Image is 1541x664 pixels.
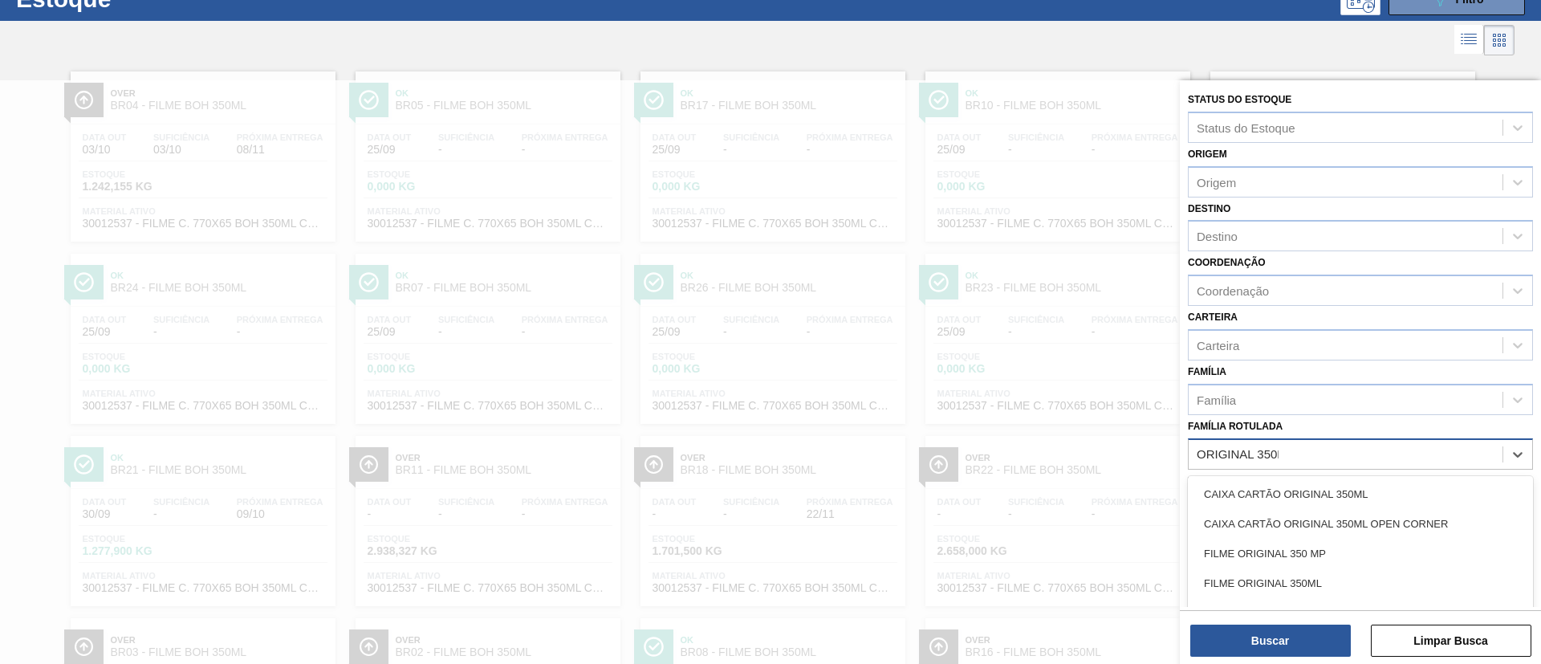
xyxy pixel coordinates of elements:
[1197,338,1239,352] div: Carteira
[628,59,913,242] a: ÍconeOkBR17 - FILME BOH 350MLData out25/09Suficiência-Próxima Entrega-Estoque0,000 KGMaterial ati...
[1188,568,1533,598] div: FILME ORIGINAL 350ML
[344,59,628,242] a: ÍconeOkBR05 - FILME BOH 350MLData out25/09Suficiência-Próxima Entrega-Estoque0,000 KGMaterial ati...
[1188,509,1533,539] div: CAIXA CARTÃO ORIGINAL 350ML OPEN CORNER
[59,59,344,242] a: ÍconeOverBR04 - FILME BOH 350MLData out03/10Suficiência03/10Próxima Entrega08/11Estoque1.242,155 ...
[1188,366,1226,377] label: Família
[1188,479,1533,509] div: CAIXA CARTÃO ORIGINAL 350ML
[1197,284,1269,298] div: Coordenação
[1188,475,1268,487] label: Material ativo
[1197,393,1236,406] div: Família
[1197,175,1236,189] div: Origem
[1454,25,1484,55] div: Visão em Lista
[1197,230,1238,243] div: Destino
[913,59,1198,242] a: ÍconeOkBR10 - FILME BOH 350MLData out25/09Suficiência-Próxima Entrega-Estoque0,000 KGMaterial ati...
[1188,257,1266,268] label: Coordenação
[1188,421,1283,432] label: Família Rotulada
[1188,598,1533,628] div: FILME ORIGINAL 350ML MP
[1484,25,1515,55] div: Visão em Cards
[1198,59,1483,242] a: ÍconeOkBR13 - FILME BOH 350MLData out25/09Suficiência-Próxima Entrega-Estoque0,000 KGMaterial ati...
[1188,203,1230,214] label: Destino
[1188,94,1291,105] label: Status do Estoque
[1197,120,1295,134] div: Status do Estoque
[1188,539,1533,568] div: FILME ORIGINAL 350 MP
[1188,149,1227,160] label: Origem
[1188,312,1238,323] label: Carteira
